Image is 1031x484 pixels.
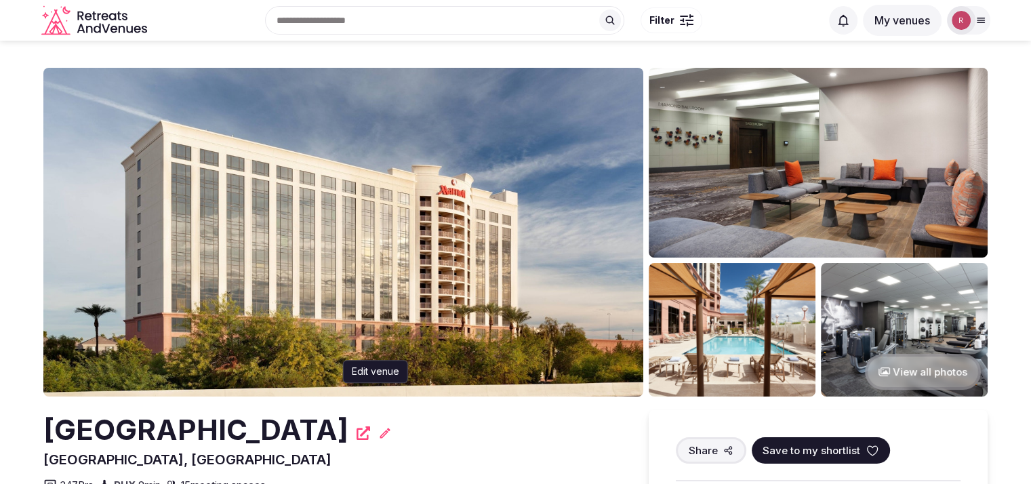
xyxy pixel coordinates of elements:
[821,263,988,397] img: Venue gallery photo
[689,443,718,458] span: Share
[343,360,408,383] div: Edit venue
[863,14,942,27] a: My venues
[863,5,942,36] button: My venues
[41,5,150,36] a: Visit the homepage
[952,11,971,30] img: robiejavier
[43,451,331,468] span: [GEOGRAPHIC_DATA], [GEOGRAPHIC_DATA]
[649,263,815,397] img: Venue gallery photo
[43,410,348,450] h2: [GEOGRAPHIC_DATA]
[763,443,860,458] span: Save to my shortlist
[676,437,746,464] button: Share
[641,7,702,33] button: Filter
[752,437,890,464] button: Save to my shortlist
[43,68,643,397] img: Venue cover photo
[865,354,981,390] button: View all photos
[41,5,150,36] svg: Retreats and Venues company logo
[649,68,988,258] img: Venue gallery photo
[649,14,674,27] span: Filter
